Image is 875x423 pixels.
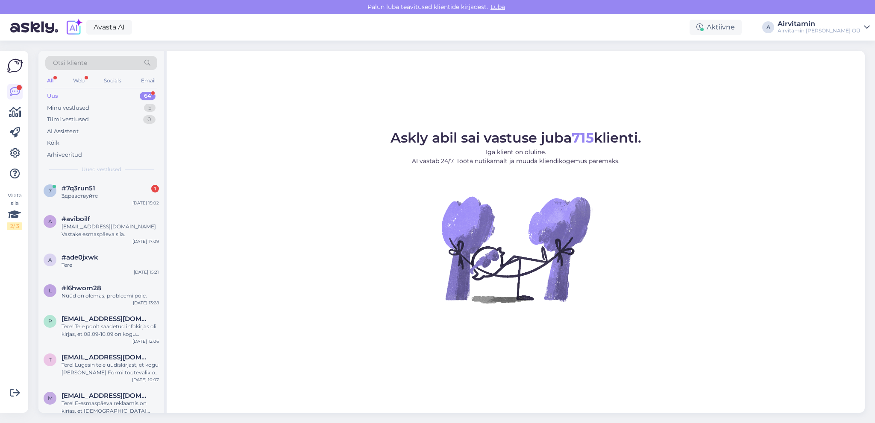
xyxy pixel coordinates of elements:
[488,3,508,11] span: Luba
[47,92,58,100] div: Uus
[132,338,159,344] div: [DATE] 12:06
[62,215,90,223] span: #aviboilf
[62,223,159,238] div: [EMAIL_ADDRESS][DOMAIN_NAME] Vastake esmaspäeva siia.
[778,20,860,27] div: Airvitamin
[133,300,159,306] div: [DATE] 13:28
[82,166,121,173] span: Uued vestlused
[7,58,23,74] img: Askly Logo
[391,129,641,146] span: Askly abil sai vastuse juba klienti.
[140,92,156,100] div: 64
[62,392,150,400] span: merilin686@hotmail.com
[47,151,82,159] div: Arhiveeritud
[62,361,159,376] div: Tere! Lugesin teie uudiskirjast, et kogu [PERSON_NAME] Formi tootevalik on 20% soodsamalt alates ...
[572,129,594,146] b: 715
[439,172,593,326] img: No Chat active
[778,27,860,34] div: Airvitamin [PERSON_NAME] OÜ
[62,315,150,323] span: piret.kattai@gmail.com
[690,20,742,35] div: Aktiivne
[62,284,101,292] span: #l6hwom28
[132,200,159,206] div: [DATE] 15:02
[134,269,159,275] div: [DATE] 15:21
[62,353,150,361] span: triin.nuut@gmail.com
[62,292,159,300] div: Nüüd on olemas, probleemi pole.
[7,192,22,230] div: Vaata siia
[86,20,132,35] a: Avasta AI
[762,21,774,33] div: A
[151,185,159,193] div: 1
[391,148,641,166] p: Iga klient on oluline. AI vastab 24/7. Tööta nutikamalt ja muuda kliendikogemus paremaks.
[778,20,870,34] a: AirvitaminAirvitamin [PERSON_NAME] OÜ
[132,376,159,383] div: [DATE] 10:07
[47,115,89,124] div: Tiimi vestlused
[71,75,86,86] div: Web
[102,75,123,86] div: Socials
[62,184,95,192] span: #7q3run51
[49,287,52,294] span: l
[62,323,159,338] div: Tere! Teie poolt saadetud infokirjas oli kirjas, et 08.09-10.09 on kogu [PERSON_NAME] Formi toote...
[139,75,157,86] div: Email
[143,115,156,124] div: 0
[144,104,156,112] div: 5
[65,18,83,36] img: explore-ai
[48,395,53,401] span: m
[49,187,52,194] span: 7
[45,75,55,86] div: All
[53,58,87,67] span: Otsi kliente
[7,222,22,230] div: 2 / 3
[62,400,159,415] div: Tere! E-esmaspäeva reklaamis on kirjas, et [DEMOGRAPHIC_DATA] rakendub ka filtritele. Samas, [PER...
[49,356,52,363] span: t
[62,254,98,261] span: #ade0jxwk
[62,261,159,269] div: Tere
[47,127,79,136] div: AI Assistent
[47,139,59,147] div: Kõik
[48,318,52,324] span: p
[47,104,89,112] div: Minu vestlused
[132,238,159,245] div: [DATE] 17:09
[48,257,52,263] span: a
[62,192,159,200] div: Здравствуйте
[48,218,52,225] span: a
